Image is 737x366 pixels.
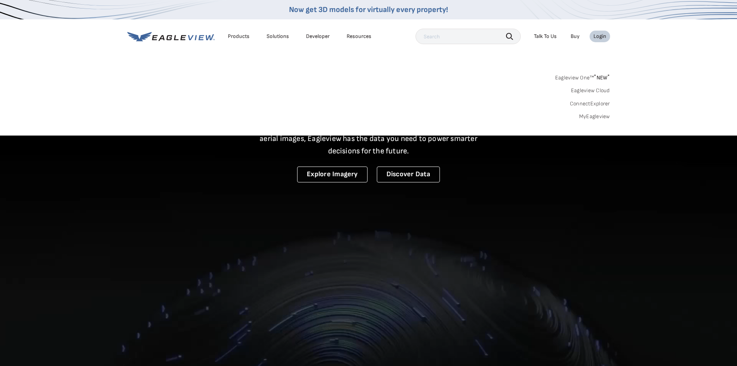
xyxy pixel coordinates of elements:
div: Login [593,33,606,40]
a: MyEagleview [579,113,610,120]
a: Buy [571,33,580,40]
a: Developer [306,33,330,40]
input: Search [416,29,521,44]
a: Now get 3D models for virtually every property! [289,5,448,14]
a: ConnectExplorer [570,100,610,107]
a: Eagleview One™*NEW* [555,72,610,81]
a: Discover Data [377,167,440,182]
a: Explore Imagery [297,167,368,182]
p: A new era starts here. Built on more than 3.5 billion high-resolution aerial images, Eagleview ha... [250,120,487,157]
span: NEW [594,74,610,81]
div: Solutions [267,33,289,40]
div: Resources [347,33,371,40]
a: Eagleview Cloud [571,87,610,94]
div: Products [228,33,250,40]
div: Talk To Us [534,33,557,40]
